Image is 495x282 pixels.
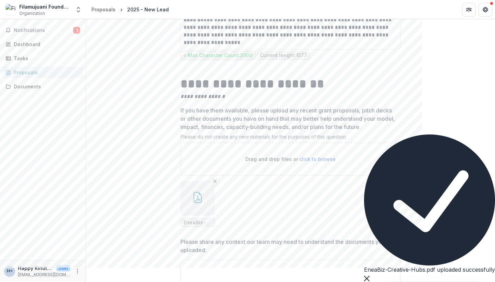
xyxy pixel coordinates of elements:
[73,27,80,34] span: 1
[74,3,83,17] button: Open entity switcher
[3,53,83,64] a: Tasks
[180,238,396,254] p: Please share any context our team may need to understand the documents you uploaded.
[245,155,336,163] p: Drag and drop files or
[188,53,252,58] p: Max Character Count: 2000
[14,69,77,76] div: Proposals
[19,3,71,10] div: Filamujuani Foundation
[18,272,70,278] p: [EMAIL_ADDRESS][DOMAIN_NAME]
[14,41,77,48] div: Dashboard
[3,67,83,78] a: Proposals
[18,264,54,272] p: Happy Kinuthia <[EMAIL_ADDRESS][DOMAIN_NAME]>
[260,53,307,58] p: Current length: 1577
[14,55,77,62] div: Tasks
[91,6,115,13] div: Proposals
[73,267,81,275] button: More
[7,269,13,273] div: Happy Kinuthia <happy@filamujuani.org>
[89,4,172,14] nav: breadcrumb
[14,28,73,33] span: Notifications
[56,265,70,271] p: User
[180,106,396,131] p: If you have them available, please upload any recent grant proposals, pitch decks or other docume...
[19,10,45,17] span: Organization
[3,81,83,92] a: Documents
[180,134,400,142] div: Please do not create any new materials for the purposes of this question.
[211,177,219,185] button: Remove File
[3,39,83,50] a: Dashboard
[180,181,215,227] div: Remove FileEneaBiz-Creative-Hubs.pdf
[14,83,77,90] div: Documents
[462,3,476,17] button: Partners
[184,220,212,226] span: EneaBiz-Creative-Hubs.pdf
[299,156,336,162] span: click to browse
[5,4,16,15] img: Filamujuani Foundation
[89,4,118,14] a: Proposals
[3,25,83,36] button: Notifications1
[127,6,169,13] div: 2025 - New Lead
[478,3,492,17] button: Get Help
